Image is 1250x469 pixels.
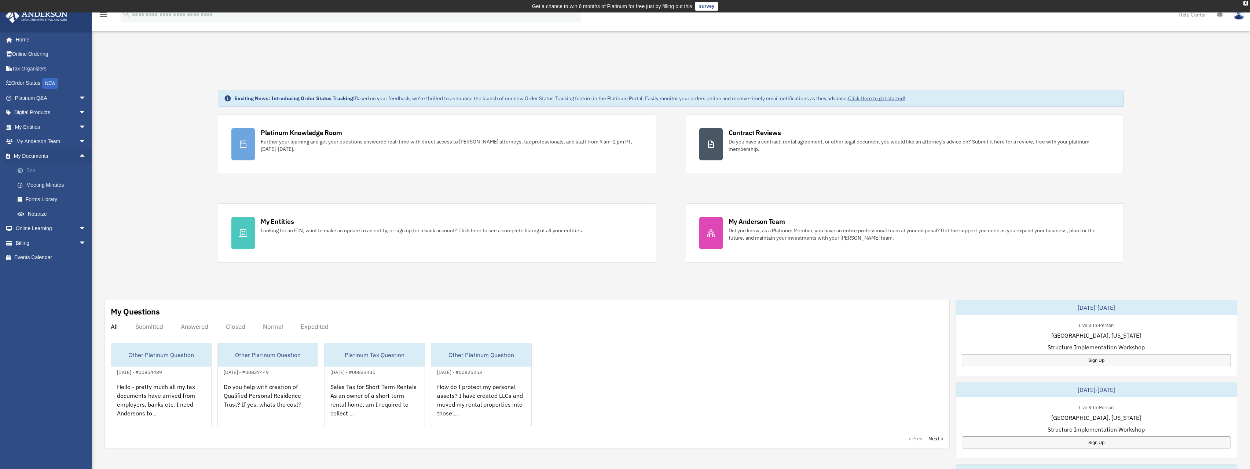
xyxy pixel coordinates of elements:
i: search [122,10,131,18]
div: Normal [263,323,283,330]
div: Live & In-Person [1073,403,1119,411]
div: Do you help with creation of Qualified Personal Residence Trust? If yes, whats the cost? [218,377,318,434]
a: Other Platinum Question[DATE] - #00825253How do I protect my personal assets? I have created LLCs... [431,343,532,427]
span: arrow_drop_down [79,221,94,236]
div: Based on your feedback, we're thrilled to announce the launch of our new Order Status Tracking fe... [234,95,905,102]
a: Meeting Minutes [10,178,97,192]
img: Anderson Advisors Platinum Portal [3,9,70,23]
div: [DATE] - #00825253 [431,368,488,375]
a: Click Here to get started! [848,95,905,102]
div: Closed [226,323,245,330]
span: arrow_drop_down [79,105,94,120]
div: Answered [181,323,208,330]
div: All [111,323,118,330]
div: Platinum Knowledge Room [261,128,342,137]
span: arrow_drop_down [79,120,94,135]
div: Do you have a contract, rental agreement, or other legal document you would like an attorney's ad... [729,138,1111,153]
span: arrow_drop_down [79,236,94,251]
div: My Anderson Team [729,217,785,226]
div: Hello - pretty much all my tax documents have arrived from employers, banks etc. I need Andersons... [111,377,211,434]
div: [DATE]-[DATE] [956,300,1237,315]
a: Digital Productsarrow_drop_down [5,105,97,120]
img: User Pic [1233,9,1244,20]
div: [DATE] - #00854489 [111,368,168,375]
a: My Documentsarrow_drop_up [5,149,97,163]
a: survey [695,2,718,11]
a: Online Learningarrow_drop_down [5,221,97,236]
div: How do I protect my personal assets? I have created LLCs and moved my rental properties into thos... [431,377,531,434]
a: My Anderson Team Did you know, as a Platinum Member, you have an entire professional team at your... [686,203,1124,263]
i: menu [99,10,108,19]
div: My Entities [261,217,294,226]
a: Platinum Q&Aarrow_drop_down [5,91,97,105]
div: Other Platinum Question [218,343,318,367]
a: Other Platinum Question[DATE] - #00837449Do you help with creation of Qualified Personal Residenc... [217,343,318,427]
span: Structure Implementation Workshop [1048,343,1145,352]
a: Box [10,163,97,178]
span: Structure Implementation Workshop [1048,425,1145,434]
a: Billingarrow_drop_down [5,236,97,250]
a: My Anderson Teamarrow_drop_down [5,134,97,149]
div: Other Platinum Question [111,343,211,367]
a: Next > [928,435,943,442]
div: Further your learning and get your questions answered real-time with direct access to [PERSON_NAM... [261,138,643,153]
a: Platinum Tax Question[DATE] - #00833430Sales Tax for Short Term Rentals As an owner of a short te... [324,343,425,427]
a: Notarize [10,207,97,221]
span: [GEOGRAPHIC_DATA], [US_STATE] [1051,331,1141,340]
a: Platinum Knowledge Room Further your learning and get your questions answered real-time with dire... [218,114,656,174]
div: Looking for an EIN, want to make an update to an entity, or sign up for a bank account? Click her... [261,227,583,234]
div: [DATE] - #00833430 [325,368,381,375]
div: Get a chance to win 6 months of Platinum for free just by filling out this [532,2,692,11]
div: Sales Tax for Short Term Rentals As an owner of a short term rental home, am I required to collec... [325,377,425,434]
a: Home [5,32,94,47]
div: Expedited [301,323,329,330]
a: Forms Library [10,192,97,207]
div: NEW [42,78,58,89]
div: Other Platinum Question [431,343,531,367]
div: close [1243,1,1248,6]
div: Did you know, as a Platinum Member, you have an entire professional team at your disposal? Get th... [729,227,1111,241]
a: Online Ordering [5,47,97,62]
a: Other Platinum Question[DATE] - #00854489Hello - pretty much all my tax documents have arrived fr... [111,343,212,427]
a: Events Calendar [5,250,97,265]
span: [GEOGRAPHIC_DATA], [US_STATE] [1051,413,1141,422]
a: menu [99,13,108,19]
div: [DATE] - #00837449 [218,368,275,375]
span: arrow_drop_down [79,91,94,106]
a: Sign Up [962,354,1231,366]
a: Contract Reviews Do you have a contract, rental agreement, or other legal document you would like... [686,114,1124,174]
div: Submitted [135,323,163,330]
span: arrow_drop_up [79,149,94,164]
div: Contract Reviews [729,128,781,137]
div: Live & In-Person [1073,321,1119,328]
a: My Entitiesarrow_drop_down [5,120,97,134]
strong: Exciting News: Introducing Order Status Tracking! [234,95,355,102]
div: Platinum Tax Question [325,343,425,367]
span: arrow_drop_down [79,134,94,149]
a: Sign Up [962,436,1231,448]
a: Tax Organizers [5,61,97,76]
a: Order StatusNEW [5,76,97,91]
a: My Entities Looking for an EIN, want to make an update to an entity, or sign up for a bank accoun... [218,203,656,263]
div: [DATE]-[DATE] [956,382,1237,397]
div: My Questions [111,306,160,317]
